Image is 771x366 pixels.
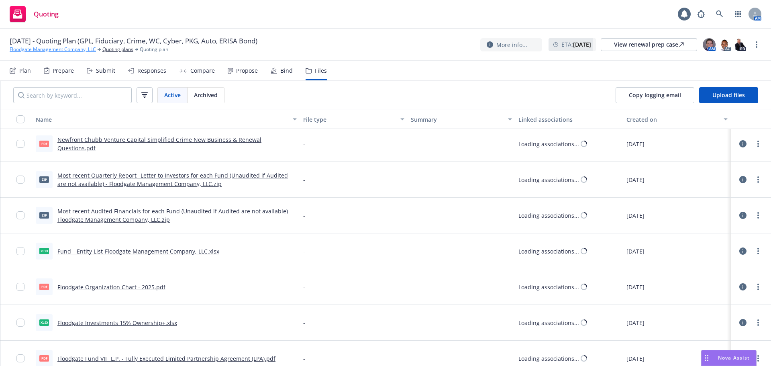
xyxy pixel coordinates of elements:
[623,110,731,129] button: Created on
[19,67,31,74] div: Plan
[194,91,218,99] span: Archived
[518,247,579,256] div: Loading associations...
[626,176,645,184] span: [DATE]
[53,67,74,74] div: Prepare
[561,40,591,49] span: ETA :
[518,283,579,291] div: Loading associations...
[518,354,579,363] div: Loading associations...
[712,6,728,22] a: Search
[33,110,300,129] button: Name
[718,354,750,361] span: Nova Assist
[16,115,24,123] input: Select all
[496,41,527,49] span: More info...
[518,211,579,220] div: Loading associations...
[626,354,645,363] span: [DATE]
[712,91,745,99] span: Upload files
[39,176,49,182] span: zip
[752,40,761,49] a: more
[10,36,257,46] span: [DATE] - Quoting Plan (GPL, Fiduciary, Crime, WC, Cyber, PKG, Auto, ERISA Bond)
[16,176,24,184] input: Toggle Row Selected
[626,247,645,256] span: [DATE]
[137,67,166,74] div: Responses
[480,38,542,51] button: More info...
[16,283,24,291] input: Toggle Row Selected
[57,172,288,188] a: Most recent Quarterly Report_ Letter to Investors for each Fund (Unaudited if Audited are not ava...
[518,176,579,184] div: Loading associations...
[518,140,579,148] div: Loading associations...
[753,211,763,220] a: more
[303,319,305,327] span: -
[718,38,731,51] img: photo
[303,283,305,291] span: -
[614,39,684,51] div: View renewal prep case
[16,247,24,255] input: Toggle Row Selected
[303,211,305,220] span: -
[57,319,177,327] a: Floodgate Investments 15% Ownership+.xlsx
[10,46,96,53] a: Floodgate Management Company, LLC
[601,38,697,51] a: View renewal prep case
[408,110,515,129] button: Summary
[573,41,591,48] strong: [DATE]
[629,91,681,99] span: Copy logging email
[16,354,24,362] input: Toggle Row Selected
[518,115,620,124] div: Linked associations
[753,139,763,149] a: more
[693,6,709,22] a: Report a Bug
[733,38,746,51] img: photo
[13,87,132,103] input: Search by keyword...
[280,67,293,74] div: Bind
[701,350,757,366] button: Nova Assist
[626,140,645,148] span: [DATE]
[753,354,763,363] a: more
[57,136,261,152] a: Newfront Chubb Venture Capital Simplified Crime New Business & Renewal Questions.pdf
[753,282,763,292] a: more
[699,87,758,103] button: Upload files
[303,354,305,363] span: -
[57,247,219,255] a: Fund _ Entity List-Floodgate Management Company, LLC.xlsx
[39,319,49,325] span: xlsx
[753,318,763,327] a: more
[16,140,24,148] input: Toggle Row Selected
[753,175,763,184] a: more
[626,115,719,124] div: Created on
[39,284,49,290] span: pdf
[236,67,258,74] div: Propose
[616,87,694,103] button: Copy logging email
[164,91,181,99] span: Active
[102,46,133,53] a: Quoting plans
[16,211,24,219] input: Toggle Row Selected
[303,247,305,256] span: -
[518,319,579,327] div: Loading associations...
[57,283,165,291] a: Floodgate Organization Chart - 2025.pdf
[190,67,215,74] div: Compare
[39,212,49,218] span: zip
[626,211,645,220] span: [DATE]
[96,67,115,74] div: Submit
[6,3,62,25] a: Quoting
[57,207,292,223] a: Most recent Audited Financials for each Fund (Unaudited if Audited are not available) - Floodgate...
[16,319,24,327] input: Toggle Row Selected
[36,115,288,124] div: Name
[39,248,49,254] span: xlsx
[703,38,716,51] img: photo
[39,355,49,361] span: pdf
[730,6,746,22] a: Switch app
[411,115,503,124] div: Summary
[303,115,396,124] div: File type
[39,141,49,147] span: pdf
[626,319,645,327] span: [DATE]
[315,67,327,74] div: Files
[303,140,305,148] span: -
[303,176,305,184] span: -
[140,46,168,53] span: Quoting plan
[34,11,59,17] span: Quoting
[57,355,275,362] a: Floodgate Fund VII_ L.P. - Fully Executed Limited Partnership Agreement (LPA).pdf
[753,246,763,256] a: more
[515,110,623,129] button: Linked associations
[702,350,712,366] div: Drag to move
[626,283,645,291] span: [DATE]
[300,110,408,129] button: File type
